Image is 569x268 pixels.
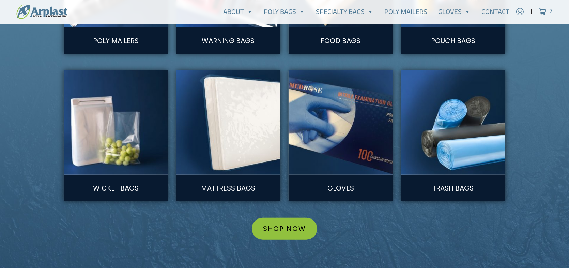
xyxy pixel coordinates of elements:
a: Contact [476,5,515,18]
a: Mattress Bags [201,183,256,193]
a: Poly Mailers [93,36,139,45]
a: Gloves [433,5,476,18]
a: Poly Mailers [379,5,433,18]
a: Gloves [327,183,354,193]
a: Pouch Bags [431,36,475,45]
a: Trash Bags [433,183,474,193]
a: Wicket Bags [93,183,139,193]
a: Specialty Bags [310,5,379,18]
span: | [530,8,532,16]
img: logo [16,4,67,19]
a: About [218,5,258,18]
a: Food Bags [321,36,361,45]
a: Poly Bags [258,5,310,18]
a: Shop Now [252,218,317,240]
a: Warning Bags [202,36,255,45]
span: 7 [549,8,553,15]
